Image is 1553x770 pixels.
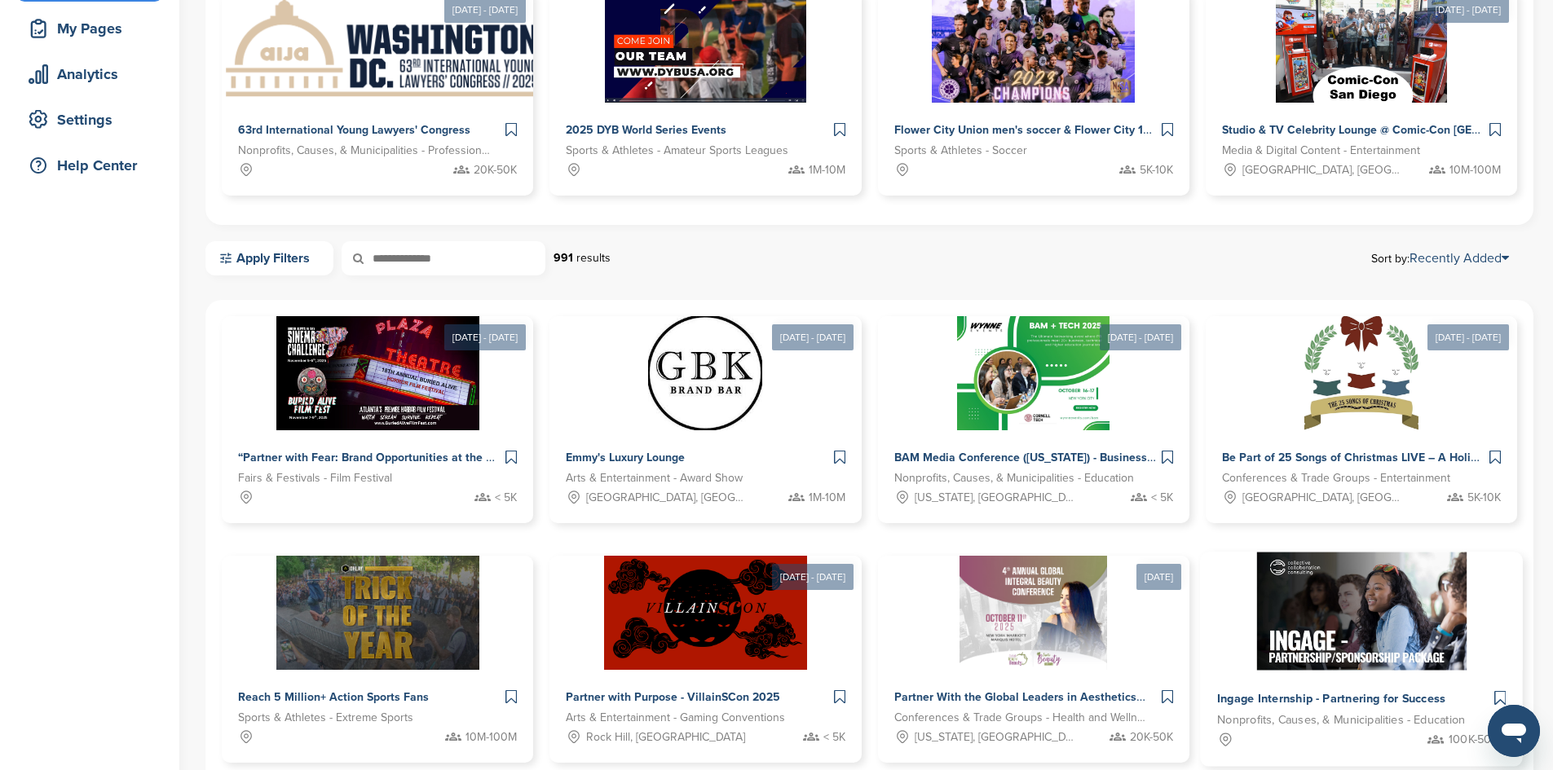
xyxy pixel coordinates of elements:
[1217,692,1445,706] span: Ingage Internship - Partnering for Success
[238,709,413,727] span: Sports & Athletes - Extreme Sports
[1151,489,1173,507] span: < 5K
[465,728,517,746] span: 10M-100M
[809,161,845,179] span: 1M-10M
[238,123,470,137] span: 63rd International Young Lawyers' Congress
[894,451,1259,464] span: BAM Media Conference ([US_STATE]) - Business and Technical Media
[24,14,163,43] div: My Pages
[915,489,1075,507] span: [US_STATE], [GEOGRAPHIC_DATA]
[809,489,845,507] span: 1M-10M
[1130,728,1173,746] span: 20K-50K
[878,290,1189,523] a: [DATE] - [DATE] Sponsorpitch & BAM Media Conference ([US_STATE]) - Business and Technical Media N...
[238,142,492,160] span: Nonprofits, Causes, & Municipalities - Professional Development
[1256,552,1467,671] img: Sponsorpitch &
[772,324,854,350] div: [DATE] - [DATE]
[1206,290,1517,523] a: [DATE] - [DATE] Sponsorpitch & Be Part of 25 Songs of Christmas LIVE – A Holiday Experience That ...
[444,324,526,350] div: [DATE] - [DATE]
[960,556,1108,670] img: Sponsorpitch &
[222,556,533,763] a: Sponsorpitch & Reach 5 Million+ Action Sports Fans Sports & Athletes - Extreme Sports 10M-100M
[16,147,163,184] a: Help Center
[566,451,685,464] span: Emmy's Luxury Lounge
[24,151,163,180] div: Help Center
[1200,552,1523,767] a: Sponsorpitch & Ingage Internship - Partnering for Success Nonprofits, Causes, & Municipalities - ...
[1242,161,1403,179] span: [GEOGRAPHIC_DATA], [GEOGRAPHIC_DATA]
[566,142,788,160] span: Sports & Athletes - Amateur Sports Leagues
[495,489,517,507] span: < 5K
[894,690,1136,704] span: Partner With the Global Leaders in Aesthetics
[1140,161,1173,179] span: 5K-10K
[1449,161,1501,179] span: 10M-100M
[1242,489,1403,507] span: [GEOGRAPHIC_DATA], [GEOGRAPHIC_DATA]
[1488,705,1540,757] iframe: Button to launch messaging window
[276,556,479,670] img: Sponsorpitch &
[549,530,861,763] a: [DATE] - [DATE] Sponsorpitch & Partner with Purpose - VillainSCon 2025 Arts & Entertainment - Gam...
[1410,250,1509,266] a: Recently Added
[205,241,333,275] a: Apply Filters
[1449,731,1506,750] span: 100K-500K
[894,469,1134,487] span: Nonprofits, Causes, & Municipalities - Education
[878,530,1189,763] a: [DATE] Sponsorpitch & Partner With the Global Leaders in Aesthetics Conferences & Trade Groups - ...
[894,709,1149,727] span: Conferences & Trade Groups - Health and Wellness
[24,59,163,89] div: Analytics
[474,161,517,179] span: 20K-50K
[604,556,807,670] img: Sponsorpitch &
[566,690,780,704] span: Partner with Purpose - VillainSCon 2025
[1100,324,1181,350] div: [DATE] - [DATE]
[586,728,745,746] span: Rock Hill, [GEOGRAPHIC_DATA]
[1217,711,1465,730] span: Nonprofits, Causes, & Municipalities - Education
[16,10,163,47] a: My Pages
[276,316,479,430] img: Sponsorpitch &
[1304,316,1418,430] img: Sponsorpitch &
[772,564,854,590] div: [DATE] - [DATE]
[24,105,163,134] div: Settings
[894,142,1027,160] span: Sports & Athletes - Soccer
[238,451,626,464] span: “Partner with Fear: Brand Opportunities at the Buried Alive Film Festival”
[586,489,747,507] span: [GEOGRAPHIC_DATA], [GEOGRAPHIC_DATA]
[554,251,573,265] strong: 991
[894,123,1250,137] span: Flower City Union men's soccer & Flower City 1872 women's soccer
[1136,564,1181,590] div: [DATE]
[566,123,726,137] span: 2025 DYB World Series Events
[566,469,743,487] span: Arts & Entertainment - Award Show
[576,251,611,265] span: results
[1467,489,1501,507] span: 5K-10K
[549,290,861,523] a: [DATE] - [DATE] Sponsorpitch & Emmy's Luxury Lounge Arts & Entertainment - Award Show [GEOGRAPHIC...
[238,469,392,487] span: Fairs & Festivals - Film Festival
[1222,142,1420,160] span: Media & Digital Content - Entertainment
[957,316,1110,430] img: Sponsorpitch &
[222,290,533,523] a: [DATE] - [DATE] Sponsorpitch & “Partner with Fear: Brand Opportunities at the Buried Alive Film F...
[648,316,762,430] img: Sponsorpitch &
[16,55,163,93] a: Analytics
[1371,252,1509,265] span: Sort by:
[16,101,163,139] a: Settings
[566,709,785,727] span: Arts & Entertainment - Gaming Conventions
[238,690,429,704] span: Reach 5 Million+ Action Sports Fans
[1222,469,1450,487] span: Conferences & Trade Groups - Entertainment
[823,728,845,746] span: < 5K
[1427,324,1509,350] div: [DATE] - [DATE]
[915,728,1075,746] span: [US_STATE], [GEOGRAPHIC_DATA]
